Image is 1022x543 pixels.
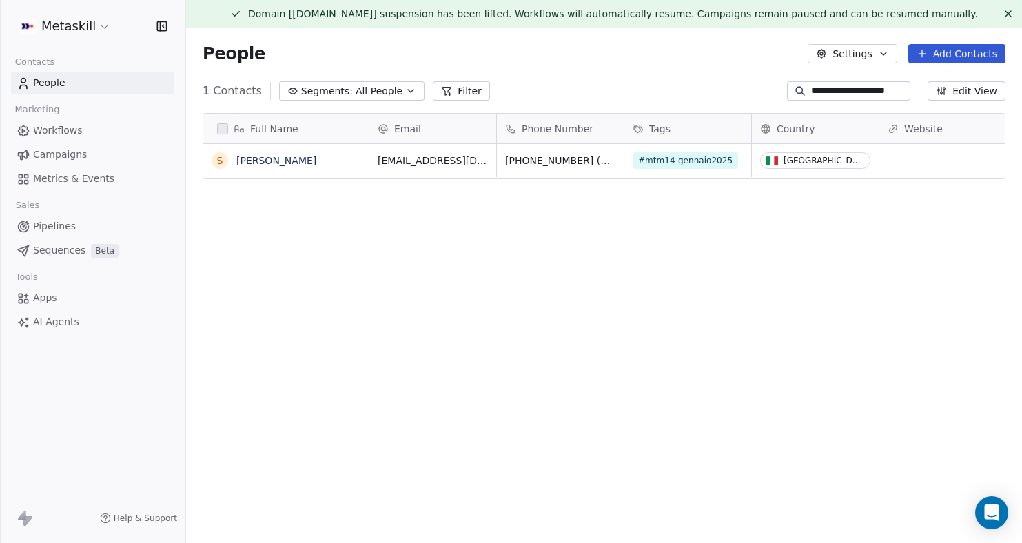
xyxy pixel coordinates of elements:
span: Beta [91,244,119,258]
span: Full Name [250,122,298,136]
div: Country [752,114,879,143]
span: Marketing [9,99,65,120]
a: Pipelines [11,215,174,238]
span: Segments: [301,84,353,99]
span: Phone Number [522,122,593,136]
span: Apps [33,291,57,305]
span: Workflows [33,123,83,138]
a: Metrics & Events [11,167,174,190]
div: Full Name [203,114,369,143]
a: SequencesBeta [11,239,174,262]
span: All People [356,84,402,99]
span: Tools [10,267,43,287]
div: S [217,154,223,168]
button: Metaskill [17,14,113,38]
span: People [33,76,65,90]
button: Settings [808,44,897,63]
span: Metrics & Events [33,172,114,186]
a: [PERSON_NAME] [236,155,316,166]
div: Website [879,114,1006,143]
span: Email [394,122,421,136]
span: [PHONE_NUMBER] (Work) [505,154,615,167]
div: Email [369,114,496,143]
span: Contacts [9,52,61,72]
span: #mtm14-gennaio2025 [633,152,738,169]
a: Workflows [11,119,174,142]
img: AVATAR%20METASKILL%20-%20Colori%20Positivo.png [19,18,36,34]
span: Help & Support [114,513,177,524]
span: Pipelines [33,219,76,234]
span: Country [777,122,815,136]
div: Phone Number [497,114,624,143]
a: Campaigns [11,143,174,166]
a: People [11,72,174,94]
span: Tags [649,122,671,136]
span: [EMAIL_ADDRESS][DOMAIN_NAME] [378,154,488,167]
a: Help & Support [100,513,177,524]
span: Domain [[DOMAIN_NAME]] suspension has been lifted. Workflows will automatically resume. Campaigns... [248,8,978,19]
div: Tags [624,114,751,143]
div: Open Intercom Messenger [975,496,1008,529]
button: Add Contacts [908,44,1005,63]
span: Sales [10,195,45,216]
span: AI Agents [33,315,79,329]
span: Website [904,122,943,136]
span: 1 Contacts [203,83,262,99]
button: Filter [433,81,490,101]
div: [GEOGRAPHIC_DATA] [784,156,864,165]
span: Sequences [33,243,85,258]
span: Metaskill [41,17,96,35]
span: People [203,43,265,64]
a: AI Agents [11,311,174,334]
a: Apps [11,287,174,309]
span: Campaigns [33,147,87,162]
button: Edit View [928,81,1005,101]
